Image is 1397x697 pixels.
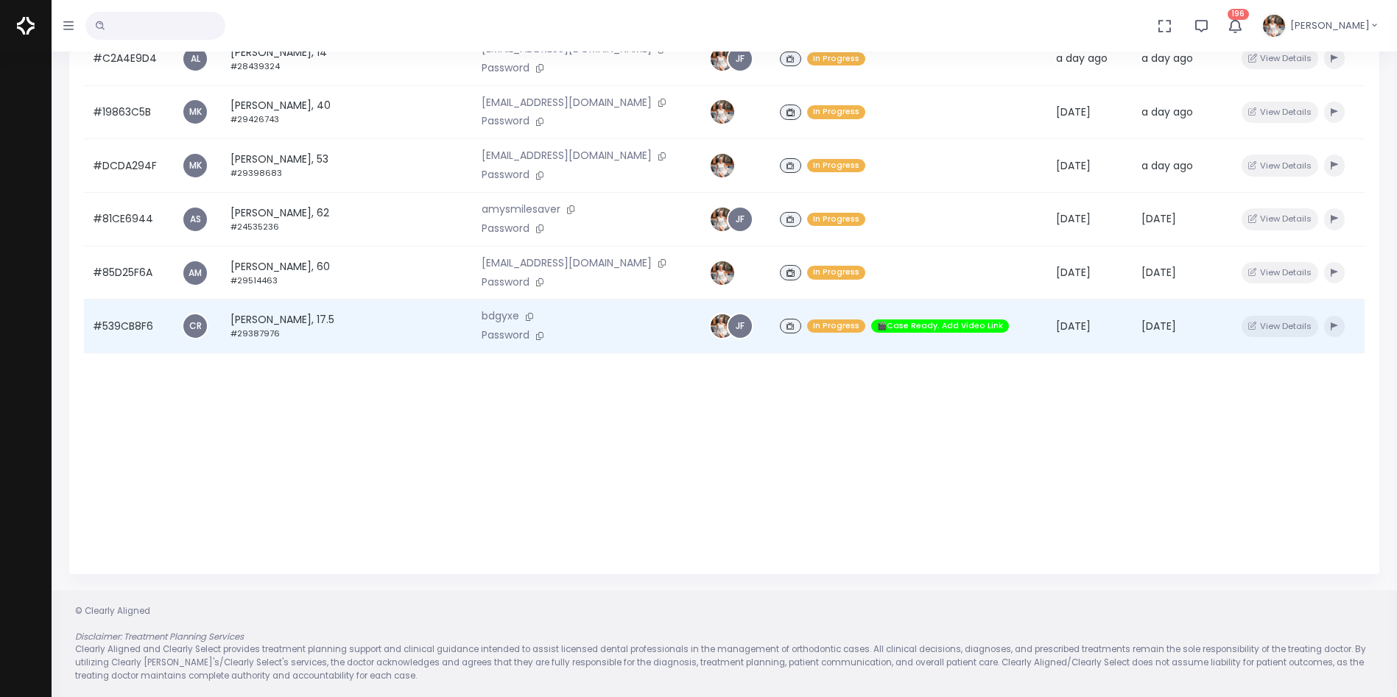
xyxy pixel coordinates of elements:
span: a day ago [1056,51,1108,66]
p: Password [482,60,692,77]
td: #19863C5B [84,85,173,139]
p: bdgyxe [482,308,692,325]
td: [PERSON_NAME], 40 [222,85,473,139]
p: amysmilesaver [482,202,692,218]
span: [DATE] [1141,319,1176,333]
a: JF [728,208,752,231]
span: [DATE] [1056,319,1091,333]
a: AL [183,47,207,71]
button: View Details [1242,208,1317,230]
td: #539CB8F6 [84,300,173,353]
small: #29398683 [231,167,282,179]
td: #81CE6944 [84,193,173,247]
small: #29426743 [231,113,279,125]
span: [DATE] [1056,105,1091,119]
td: [PERSON_NAME], 17.5 [222,300,473,353]
a: AS [183,208,207,231]
button: View Details [1242,155,1317,176]
div: © Clearly Aligned Clearly Aligned and Clearly Select provides treatment planning support and clin... [60,605,1388,682]
small: #29387976 [231,328,280,339]
p: [EMAIL_ADDRESS][DOMAIN_NAME] [482,95,692,111]
a: MK [183,100,207,124]
td: #85D25F6A [84,246,173,300]
span: [DATE] [1056,211,1091,226]
span: [DATE] [1056,158,1091,173]
button: View Details [1242,262,1317,283]
a: AM [183,261,207,285]
td: [PERSON_NAME], 14 [222,32,473,85]
small: #24535236 [231,221,279,233]
img: Header Avatar [1261,13,1287,39]
span: In Progress [807,213,865,227]
td: [PERSON_NAME], 62 [222,193,473,247]
p: Password [482,328,692,344]
span: 🎬Case Ready. Add Video Link [871,319,1009,333]
span: [DATE] [1141,211,1176,226]
button: View Details [1242,102,1317,123]
span: In Progress [807,105,865,119]
img: Logo Horizontal [17,10,35,41]
p: Password [482,167,692,183]
td: #DCDA294F [84,139,173,193]
span: In Progress [807,159,865,173]
span: In Progress [807,266,865,280]
p: Password [482,221,692,237]
small: #28439324 [231,60,280,72]
a: JF [728,314,752,338]
p: [EMAIL_ADDRESS][DOMAIN_NAME] [482,148,692,164]
span: [DATE] [1056,265,1091,280]
span: In Progress [807,319,865,333]
td: [PERSON_NAME], 60 [222,246,473,300]
p: [EMAIL_ADDRESS][DOMAIN_NAME] [482,255,692,272]
span: [PERSON_NAME] [1290,18,1370,33]
span: [DATE] [1141,265,1176,280]
button: View Details [1242,316,1317,337]
button: View Details [1242,48,1317,69]
span: In Progress [807,52,865,66]
span: 196 [1228,9,1249,20]
td: [PERSON_NAME], 53 [222,139,473,193]
em: Disclaimer: Treatment Planning Services [75,631,244,643]
span: a day ago [1141,105,1193,119]
td: #C2A4E9D4 [84,32,173,85]
span: a day ago [1141,158,1193,173]
span: a day ago [1141,51,1193,66]
small: #29514463 [231,275,278,286]
p: Password [482,113,692,130]
a: JF [728,47,752,71]
p: Password [482,275,692,291]
a: CR [183,314,207,338]
a: MK [183,154,207,177]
